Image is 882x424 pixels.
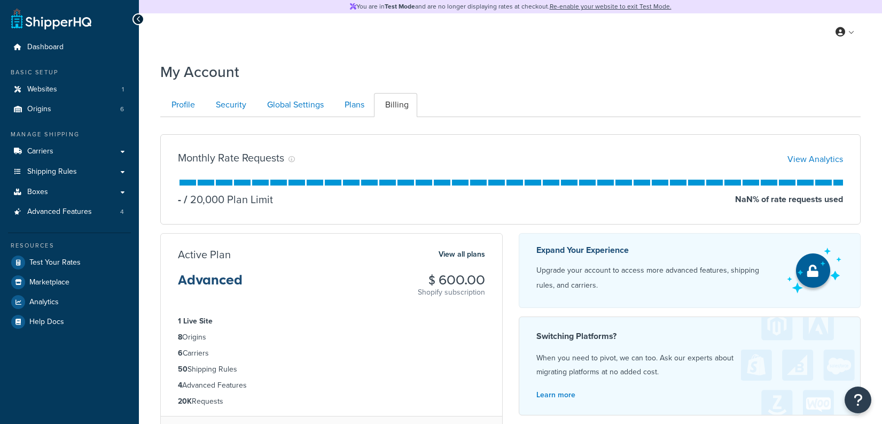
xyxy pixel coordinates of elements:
strong: 4 [178,380,182,391]
li: Shipping Rules [178,364,485,375]
a: Analytics [8,292,131,312]
a: Test Your Rates [8,253,131,272]
button: Open Resource Center [845,387,871,413]
div: Manage Shipping [8,130,131,139]
span: 1 [122,85,124,94]
p: When you need to pivot, we can too. Ask our experts about migrating platforms at no added cost. [536,351,844,379]
li: Origins [8,99,131,119]
span: Boxes [27,188,48,197]
div: Basic Setup [8,68,131,77]
span: Websites [27,85,57,94]
li: Advanced Features [8,202,131,222]
li: Requests [178,396,485,407]
a: Expand Your Experience Upgrade your account to access more advanced features, shipping rules, and... [519,233,861,308]
a: Websites 1 [8,80,131,99]
h3: Monthly Rate Requests [178,152,284,164]
span: Origins [27,105,51,114]
a: Re-enable your website to exit Test Mode. [550,2,672,11]
a: Profile [160,93,204,117]
li: Websites [8,80,131,99]
div: Resources [8,241,131,250]
a: Billing [374,93,417,117]
a: Origins 6 [8,99,131,119]
strong: Test Mode [385,2,415,11]
p: Shopify subscription [418,287,485,298]
a: Global Settings [256,93,332,117]
strong: 50 [178,364,188,375]
p: - [178,192,181,207]
a: View all plans [439,248,485,261]
a: Dashboard [8,37,131,57]
a: Advanced Features 4 [8,202,131,222]
strong: 1 Live Site [178,315,213,327]
a: Carriers [8,142,131,161]
a: Security [205,93,255,117]
span: Dashboard [27,43,64,52]
span: 6 [120,105,124,114]
strong: 6 [178,348,183,359]
li: Origins [178,332,485,343]
strong: 20K [178,396,192,407]
h3: Advanced [178,273,243,296]
span: 4 [120,207,124,217]
strong: 8 [178,332,182,343]
span: Marketplace [29,278,69,287]
span: Shipping Rules [27,167,77,176]
a: Plans [333,93,373,117]
p: Expand Your Experience [536,243,778,258]
span: Advanced Features [27,207,92,217]
a: Help Docs [8,312,131,332]
span: / [184,191,188,207]
a: Learn more [536,389,575,400]
li: Advanced Features [178,380,485,391]
h1: My Account [160,61,239,82]
p: NaN % of rate requests used [735,192,843,207]
span: Analytics [29,298,59,307]
a: Marketplace [8,273,131,292]
li: Carriers [178,348,485,359]
span: Help Docs [29,318,64,327]
a: Boxes [8,182,131,202]
h3: Active Plan [178,249,231,260]
a: ShipperHQ Home [11,8,91,29]
h3: $ 600.00 [418,273,485,287]
p: Upgrade your account to access more advanced features, shipping rules, and carriers. [536,263,778,293]
span: Test Your Rates [29,258,81,267]
a: Shipping Rules [8,162,131,182]
h4: Switching Platforms? [536,330,844,343]
span: Carriers [27,147,53,156]
a: View Analytics [787,153,843,165]
p: 20,000 Plan Limit [181,192,273,207]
